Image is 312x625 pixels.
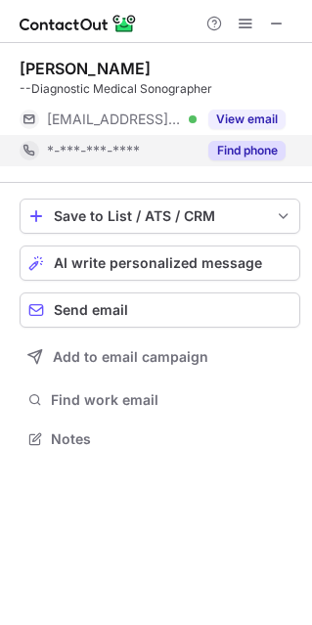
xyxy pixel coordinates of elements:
[20,425,300,453] button: Notes
[54,302,128,318] span: Send email
[51,391,292,409] span: Find work email
[53,349,208,365] span: Add to email campaign
[20,12,137,35] img: ContactOut v5.3.10
[20,59,151,78] div: [PERSON_NAME]
[47,111,182,128] span: [EMAIL_ADDRESS][DOMAIN_NAME]
[20,292,300,328] button: Send email
[208,141,286,160] button: Reveal Button
[208,110,286,129] button: Reveal Button
[20,80,300,98] div: --Diagnostic Medical Sonographer
[20,199,300,234] button: save-profile-one-click
[51,430,292,448] span: Notes
[20,386,300,414] button: Find work email
[20,339,300,375] button: Add to email campaign
[54,208,266,224] div: Save to List / ATS / CRM
[20,246,300,281] button: AI write personalized message
[54,255,262,271] span: AI write personalized message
